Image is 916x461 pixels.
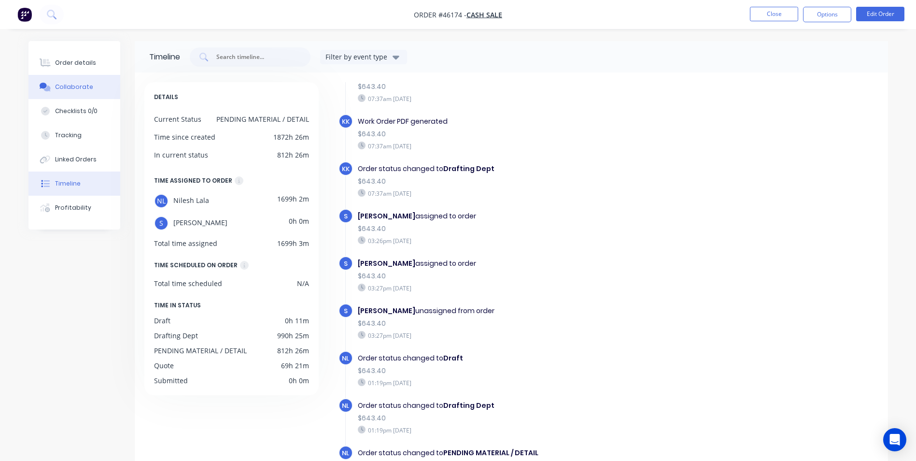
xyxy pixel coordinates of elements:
div: NL [154,194,169,208]
div: Open Intercom Messenger [883,428,906,451]
div: Order status changed to [358,164,692,174]
span: S [344,212,348,221]
span: NL [342,448,349,458]
span: S [344,259,348,268]
div: Draft [154,316,170,326]
div: 01:19pm [DATE] [358,378,692,387]
div: S [154,216,169,230]
b: Drafting Dept [443,401,494,410]
div: Total time assigned [154,238,217,248]
div: 03:27pm [DATE] [358,331,692,340]
div: unassigned from order [358,306,692,316]
div: 1872h 26m [273,132,309,142]
div: Order status changed to [358,353,692,363]
button: Edit Order [856,7,904,21]
div: 07:37am [DATE] [358,189,692,198]
div: Quote [154,360,174,371]
div: Drafting Dept [154,331,198,341]
div: Linked Orders [55,155,97,164]
div: 990h 25m [277,331,309,341]
button: Tracking [28,123,120,147]
div: 0h 11m [285,316,309,326]
div: Checklists 0/0 [55,107,98,115]
button: Checklists 0/0 [28,99,120,123]
span: Order #46174 - [414,10,466,19]
div: Order status changed to [358,401,692,411]
div: Submitted [154,375,188,386]
div: Filter by event type [325,52,390,62]
div: $643.40 [358,224,692,234]
div: 69h 21m [281,360,309,371]
div: PENDING MATERIAL / DETAIL [154,346,247,356]
div: Order status changed to [358,448,692,458]
div: $643.40 [358,271,692,281]
button: Linked Orders [28,147,120,172]
div: TIME SCHEDULED ON ORDER [154,260,238,271]
div: 1699h 3m [277,238,309,248]
div: assigned to order [358,259,692,269]
div: Total time scheduled [154,278,222,288]
div: assigned to order [358,211,692,221]
button: Close [750,7,798,21]
div: $643.40 [358,176,692,187]
div: TIME ASSIGNED TO ORDER [154,175,232,186]
span: NL [342,401,349,410]
button: Timeline [28,172,120,196]
b: [PERSON_NAME] [358,259,415,268]
div: 07:37am [DATE] [358,142,692,150]
b: [PERSON_NAME] [358,211,415,221]
div: In current status [154,150,208,160]
div: Timeline [55,179,81,188]
div: 03:26pm [DATE] [358,236,692,245]
span: Nilesh Lala [173,194,209,208]
div: Time since created [154,132,215,142]
b: [PERSON_NAME] [358,306,415,316]
b: PENDING MATERIAL / DETAIL [443,448,538,458]
button: Collaborate [28,75,120,99]
button: Options [803,7,851,22]
div: 03:27pm [DATE] [358,284,692,292]
span: NL [342,354,349,363]
button: Order details [28,51,120,75]
input: Search timeline... [215,52,296,62]
div: Timeline [149,51,180,63]
div: Order details [55,58,96,67]
button: Profitability [28,196,120,220]
div: N/A [297,278,309,288]
div: $643.40 [358,129,692,139]
div: $643.40 [358,82,692,92]
div: $643.40 [358,366,692,376]
div: Profitability [55,203,91,212]
div: 07:37am [DATE] [358,94,692,103]
a: CASH SALE [466,10,502,19]
div: PENDING MATERIAL / DETAIL [216,114,309,124]
div: 1699h 2m [277,194,309,208]
div: Current Status [154,114,201,124]
span: [PERSON_NAME] [173,216,227,230]
span: KK [342,164,350,173]
span: KK [342,117,350,126]
div: 0h 0m [289,216,309,230]
div: $643.40 [358,318,692,329]
div: 812h 26m [277,150,309,160]
div: $643.40 [358,413,692,423]
div: 812h 26m [277,346,309,356]
span: S [344,306,348,316]
span: TIME IN STATUS [154,300,201,311]
div: 01:19pm [DATE] [358,426,692,434]
img: Factory [17,7,32,22]
span: DETAILS [154,92,178,102]
button: Filter by event type [320,50,407,64]
div: Work Order PDF generated [358,116,692,127]
b: Drafting Dept [443,164,494,173]
div: Tracking [55,131,82,140]
div: 0h 0m [289,375,309,386]
div: Collaborate [55,83,93,91]
b: Draft [443,353,463,363]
